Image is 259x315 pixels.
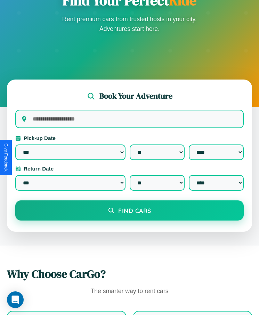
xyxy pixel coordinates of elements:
[15,166,244,172] label: Return Date
[3,143,8,172] div: Give Feedback
[15,135,244,141] label: Pick-up Date
[7,286,252,297] p: The smarter way to rent cars
[15,200,244,221] button: Find Cars
[7,266,252,282] h2: Why Choose CarGo?
[7,291,24,308] div: Open Intercom Messenger
[99,91,172,101] h2: Book Your Adventure
[60,14,199,34] p: Rent premium cars from trusted hosts in your city. Adventures start here.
